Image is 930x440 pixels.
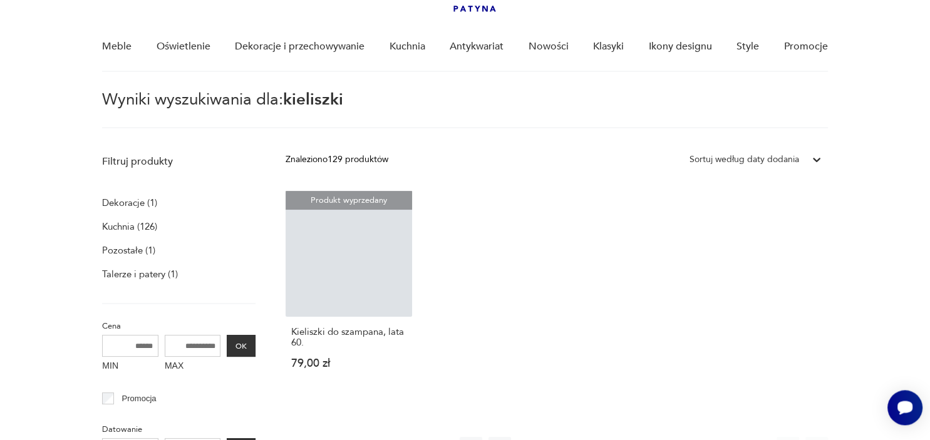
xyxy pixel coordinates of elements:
a: Dekoracje i przechowywanie [235,23,364,71]
label: MIN [102,357,158,377]
label: MAX [165,357,221,377]
a: Kuchnia (126) [102,218,157,235]
a: Style [736,23,759,71]
button: OK [227,335,256,357]
div: Znaleziono 129 produktów [286,153,388,166]
a: Pozostałe (1) [102,242,155,259]
div: Sortuj według daty dodania [690,153,799,166]
a: Talerze i patery (1) [102,265,178,283]
a: Nowości [529,23,569,71]
p: Promocja [122,392,157,406]
a: Kuchnia [390,23,425,71]
a: Meble [102,23,132,71]
p: Datowanie [102,422,256,436]
p: Cena [102,319,256,333]
a: Oświetlenie [157,23,210,71]
span: kieliszki [283,88,343,111]
h3: Kieliszki do szampana, lata 60. [291,327,406,348]
p: Filtruj produkty [102,155,256,168]
a: Klasyki [593,23,624,71]
a: Ikony designu [649,23,712,71]
p: 79,00 zł [291,358,406,369]
p: Wyniki wyszukiwania dla: [102,92,827,128]
a: Produkt wyprzedanyKieliszki do szampana, lata 60.Kieliszki do szampana, lata 60.79,00 zł [286,191,411,393]
a: Dekoracje (1) [102,194,157,212]
a: Antykwariat [450,23,504,71]
iframe: Smartsupp widget button [887,390,922,425]
a: Promocje [784,23,828,71]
